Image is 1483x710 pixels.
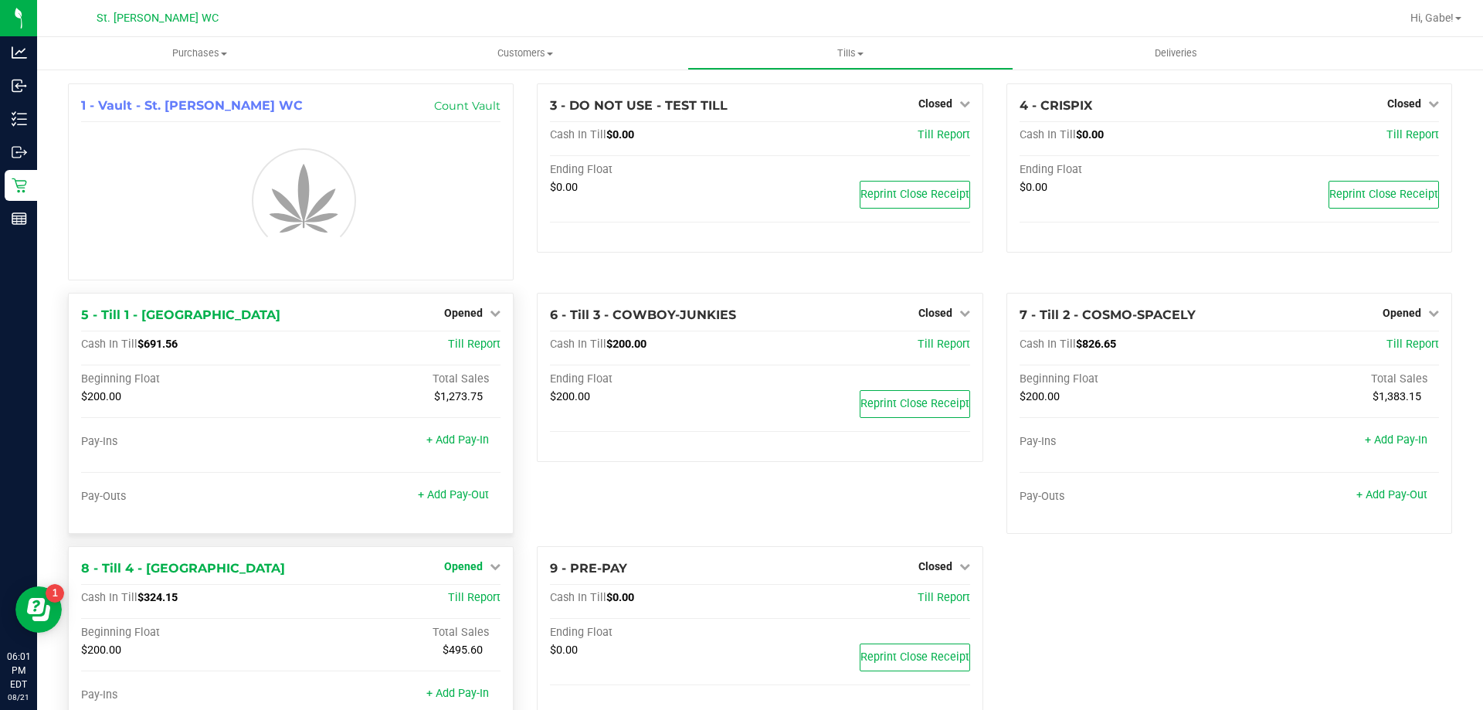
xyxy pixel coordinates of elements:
a: Till Report [1386,128,1439,141]
span: Closed [918,560,952,572]
span: 7 - Till 2 - COSMO-SPACELY [1020,307,1196,322]
span: Reprint Close Receipt [860,188,969,201]
span: $1,273.75 [434,390,483,403]
span: $0.00 [606,591,634,604]
span: 1 - Vault - St. [PERSON_NAME] WC [81,98,303,113]
span: $691.56 [137,338,178,351]
a: Purchases [37,37,362,70]
a: Customers [362,37,687,70]
a: Till Report [918,591,970,604]
span: $324.15 [137,591,178,604]
a: Till Report [448,338,501,351]
div: Beginning Float [81,372,291,386]
button: Reprint Close Receipt [860,644,970,671]
inline-svg: Retail [12,178,27,193]
div: Pay-Ins [81,435,291,449]
span: Cash In Till [550,128,606,141]
span: Reprint Close Receipt [860,651,969,664]
div: Total Sales [291,372,501,386]
a: Till Report [448,591,501,604]
span: Hi, Gabe! [1410,12,1454,24]
div: Pay-Ins [1020,435,1230,449]
span: Reprint Close Receipt [860,397,969,410]
span: Tills [688,46,1012,60]
a: Till Report [1386,338,1439,351]
span: 5 - Till 1 - [GEOGRAPHIC_DATA] [81,307,280,322]
div: Ending Float [550,163,760,177]
span: $200.00 [550,390,590,403]
span: Purchases [37,46,362,60]
span: Opened [444,560,483,572]
span: 3 - DO NOT USE - TEST TILL [550,98,728,113]
span: $826.65 [1076,338,1116,351]
span: 6 - Till 3 - COWBOY-JUNKIES [550,307,736,322]
div: Pay-Outs [81,490,291,504]
div: Ending Float [550,372,760,386]
p: 06:01 PM EDT [7,650,30,691]
span: Cash In Till [1020,338,1076,351]
inline-svg: Inbound [12,78,27,93]
p: 08/21 [7,691,30,703]
a: Deliveries [1013,37,1339,70]
a: Till Report [918,128,970,141]
inline-svg: Analytics [12,45,27,60]
a: Count Vault [434,99,501,113]
span: $0.00 [606,128,634,141]
iframe: Resource center unread badge [46,584,64,603]
a: + Add Pay-Out [418,488,489,501]
span: $0.00 [1020,181,1047,194]
span: Customers [363,46,687,60]
button: Reprint Close Receipt [860,181,970,209]
div: Beginning Float [1020,372,1230,386]
inline-svg: Inventory [12,111,27,127]
span: Cash In Till [81,591,137,604]
a: Till Report [918,338,970,351]
span: Opened [444,307,483,319]
span: $200.00 [81,390,121,403]
span: 8 - Till 4 - [GEOGRAPHIC_DATA] [81,561,285,576]
span: Cash In Till [550,338,606,351]
inline-svg: Outbound [12,144,27,160]
span: $200.00 [1020,390,1060,403]
span: Cash In Till [1020,128,1076,141]
div: Pay-Outs [1020,490,1230,504]
div: Ending Float [550,626,760,640]
span: $200.00 [81,644,121,657]
span: $0.00 [550,644,578,657]
inline-svg: Reports [12,211,27,226]
iframe: Resource center [15,586,62,633]
div: Ending Float [1020,163,1230,177]
a: + Add Pay-In [1365,433,1427,447]
button: Reprint Close Receipt [860,390,970,418]
span: $1,383.15 [1373,390,1421,403]
span: St. [PERSON_NAME] WC [97,12,219,25]
div: Pay-Ins [81,688,291,702]
span: 4 - CRISPIX [1020,98,1092,113]
a: + Add Pay-In [426,687,489,700]
a: Tills [687,37,1013,70]
span: Reprint Close Receipt [1329,188,1438,201]
span: Closed [918,307,952,319]
span: $200.00 [606,338,646,351]
a: + Add Pay-Out [1356,488,1427,501]
span: Deliveries [1134,46,1218,60]
span: Closed [918,97,952,110]
span: Opened [1383,307,1421,319]
span: Cash In Till [81,338,137,351]
span: Closed [1387,97,1421,110]
span: $0.00 [1076,128,1104,141]
div: Total Sales [291,626,501,640]
span: Cash In Till [550,591,606,604]
div: Beginning Float [81,626,291,640]
div: Total Sales [1229,372,1439,386]
span: $0.00 [550,181,578,194]
span: 9 - PRE-PAY [550,561,627,576]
